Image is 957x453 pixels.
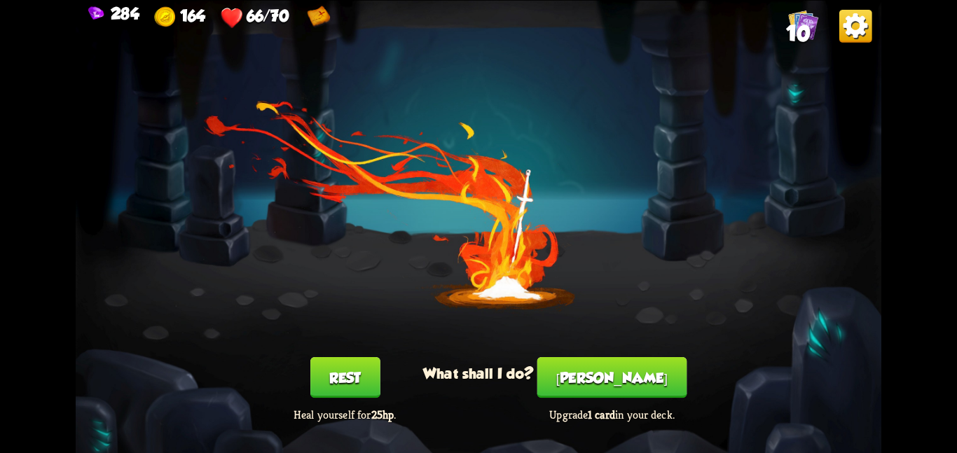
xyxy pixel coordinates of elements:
div: Health [221,6,289,29]
h3: What shall I do? [423,365,534,381]
p: Heal yourself for . [264,407,425,421]
span: 164 [180,6,205,25]
button: [PERSON_NAME] [537,357,687,398]
b: 1 card [588,407,615,421]
button: Rest [310,357,380,398]
div: Gems [88,4,139,22]
img: Heart.png [221,6,243,29]
b: 25hp [371,407,394,421]
img: Gem.png [88,6,104,22]
img: Options_Button.png [839,9,872,42]
p: Upgrade in your deck. [531,407,692,421]
img: Cards_Icon.png [788,9,818,39]
span: 66/70 [247,6,289,25]
img: Map - Reveal all path points on the map. [308,6,331,28]
img: Gold.png [155,6,177,29]
div: Gold [155,6,205,29]
div: View all the cards in your deck [788,9,818,43]
span: 10 [786,21,811,46]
